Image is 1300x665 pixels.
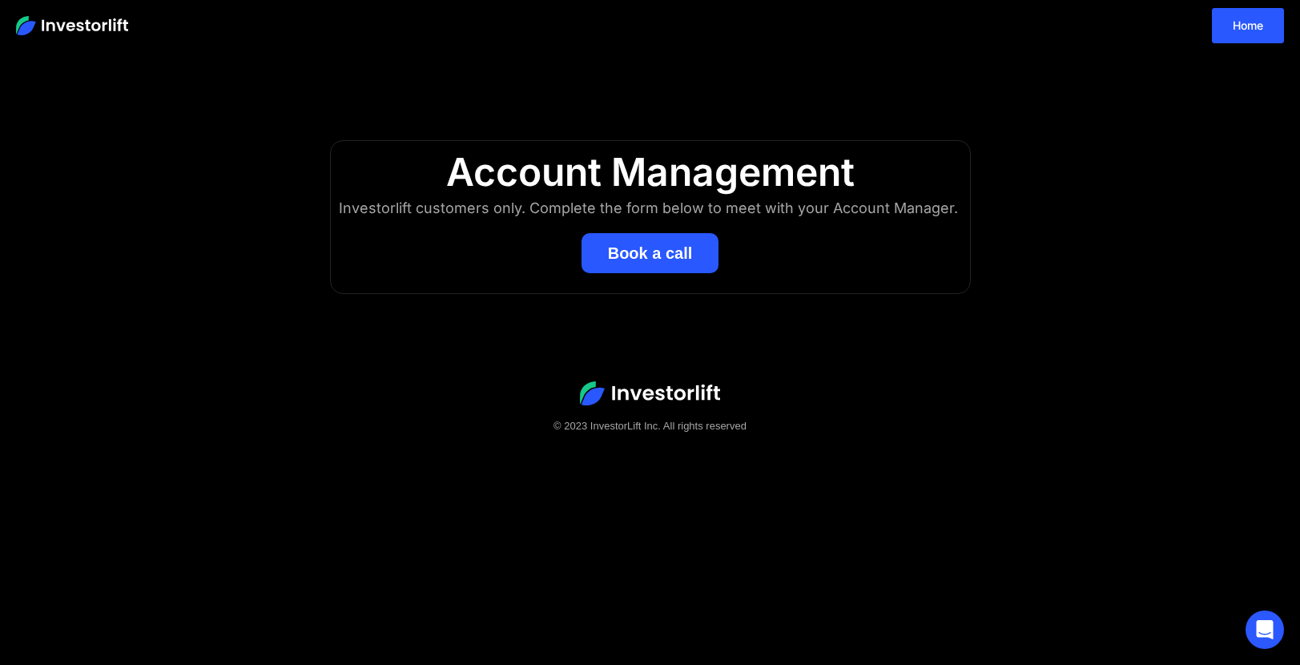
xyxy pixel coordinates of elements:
button: Book a call [582,233,719,273]
div: © 2023 InvestorLift Inc. All rights reserved [32,418,1268,434]
div: Investorlift customers only. Complete the form below to meet with your Account Manager. [339,195,962,221]
a: Home [1212,8,1284,43]
div: Open Intercom Messenger [1246,611,1284,649]
div: Account Management [347,149,954,195]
